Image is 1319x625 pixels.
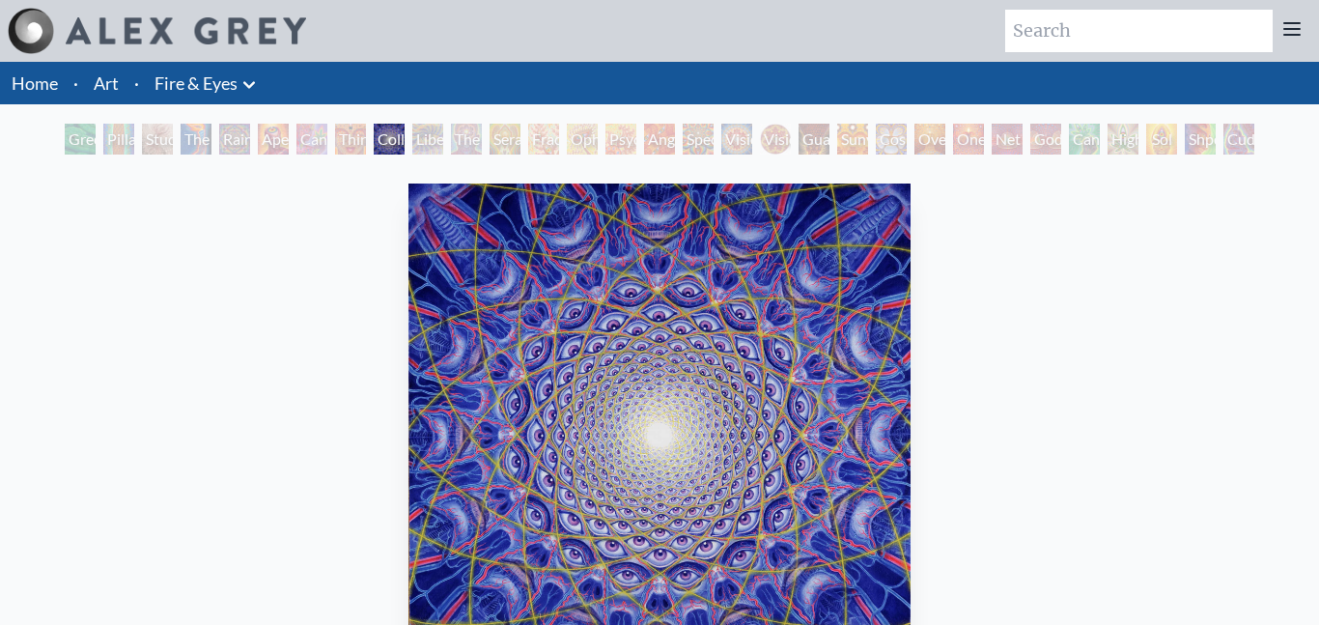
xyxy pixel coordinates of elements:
div: Pillar of Awareness [103,124,134,155]
div: Angel Skin [644,124,675,155]
div: Third Eye Tears of Joy [335,124,366,155]
li: · [126,62,147,104]
div: Fractal Eyes [528,124,559,155]
div: Collective Vision [374,124,405,155]
div: Sunyata [837,124,868,155]
div: Cosmic Elf [876,124,907,155]
div: Spectral Lotus [683,124,714,155]
div: Guardian of Infinite Vision [799,124,829,155]
div: Net of Being [992,124,1023,155]
div: Psychomicrograph of a Fractal Paisley Cherub Feather Tip [605,124,636,155]
div: Study for the Great Turn [142,124,173,155]
input: Search [1005,10,1273,52]
div: Vision [PERSON_NAME] [760,124,791,155]
div: One [953,124,984,155]
div: Aperture [258,124,289,155]
div: Rainbow Eye Ripple [219,124,250,155]
div: Sol Invictus [1146,124,1177,155]
div: Green Hand [65,124,96,155]
div: Cuddle [1223,124,1254,155]
div: Cannafist [1069,124,1100,155]
div: Ophanic Eyelash [567,124,598,155]
a: Home [12,72,58,94]
div: The Torch [181,124,211,155]
div: Cannabis Sutra [296,124,327,155]
a: Art [94,70,119,97]
div: Vision Crystal [721,124,752,155]
div: Liberation Through Seeing [412,124,443,155]
div: Shpongled [1185,124,1216,155]
div: Seraphic Transport Docking on the Third Eye [490,124,520,155]
div: Godself [1030,124,1061,155]
div: Higher Vision [1108,124,1138,155]
div: Oversoul [914,124,945,155]
a: Fire & Eyes [154,70,238,97]
li: · [66,62,86,104]
div: The Seer [451,124,482,155]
